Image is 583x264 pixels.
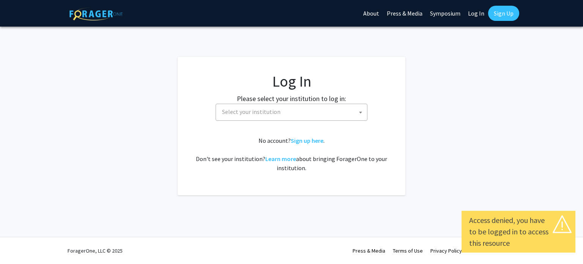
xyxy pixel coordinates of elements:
img: ForagerOne Logo [69,7,123,21]
div: ForagerOne, LLC © 2025 [68,237,123,264]
label: Please select your institution to log in: [237,93,346,104]
span: Select your institution [222,108,280,115]
a: Terms of Use [393,247,423,254]
h1: Log In [193,72,390,90]
a: Sign up here [291,137,323,144]
div: No account? . Don't see your institution? about bringing ForagerOne to your institution. [193,136,390,172]
a: Sign Up [488,6,519,21]
span: Select your institution [219,104,367,120]
a: Privacy Policy [430,247,462,254]
div: Access denied, you have to be logged in to access this resource [469,215,568,249]
a: Learn more about bringing ForagerOne to your institution [265,155,296,163]
a: Press & Media [353,247,385,254]
span: Select your institution [216,104,367,121]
